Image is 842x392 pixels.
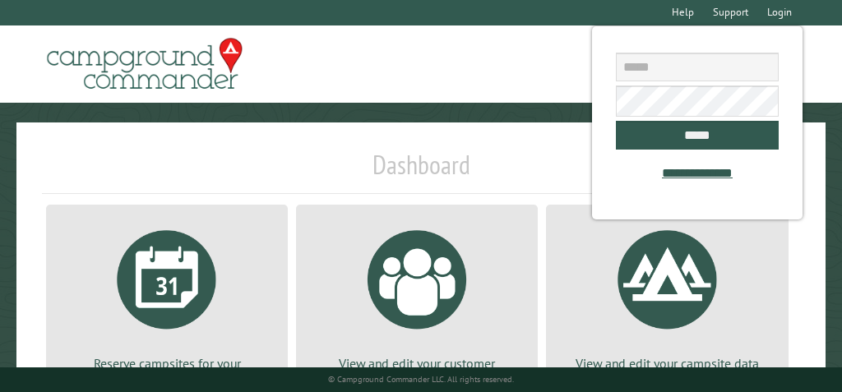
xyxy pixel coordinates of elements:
h1: Dashboard [42,149,800,194]
a: View and edit your customer accounts [316,218,518,391]
p: View and edit your campsite data [566,354,768,372]
a: Reserve campsites for your customers [66,218,268,391]
p: Reserve campsites for your customers [66,354,268,391]
p: View and edit your customer accounts [316,354,518,391]
a: View and edit your campsite data [566,218,768,372]
img: Campground Commander [42,32,248,96]
small: © Campground Commander LLC. All rights reserved. [328,374,514,385]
